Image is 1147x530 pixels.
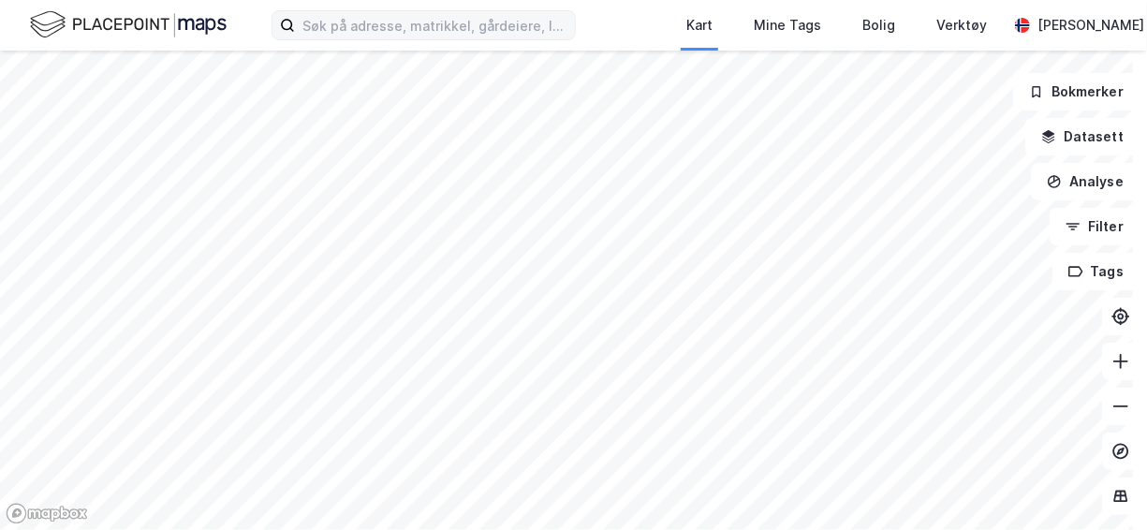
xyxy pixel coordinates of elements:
[1053,440,1147,530] div: Kontrollprogram for chat
[686,14,713,37] div: Kart
[936,14,987,37] div: Verktøy
[30,8,227,41] img: logo.f888ab2527a4732fd821a326f86c7f29.svg
[1053,440,1147,530] iframe: Chat Widget
[862,14,895,37] div: Bolig
[1037,14,1144,37] div: [PERSON_NAME]
[754,14,821,37] div: Mine Tags
[295,11,575,39] input: Søk på adresse, matrikkel, gårdeiere, leietakere eller personer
